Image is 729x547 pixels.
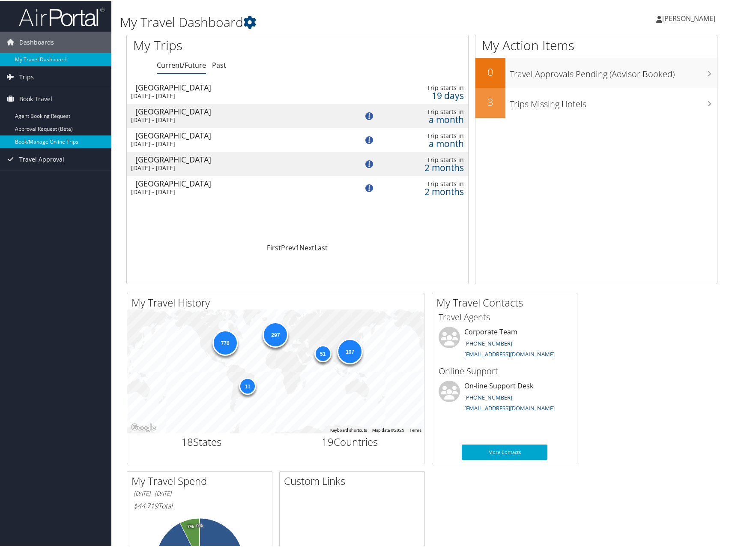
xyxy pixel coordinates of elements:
[19,6,105,26] img: airportal-logo.png
[131,91,341,99] div: [DATE] - [DATE]
[365,111,373,119] img: alert-flat-solid-info.png
[282,433,418,448] h2: Countries
[131,187,341,195] div: [DATE] - [DATE]
[135,106,345,114] div: [GEOGRAPHIC_DATA]
[382,162,464,170] div: 2 months
[475,35,717,53] h1: My Action Items
[135,130,345,138] div: [GEOGRAPHIC_DATA]
[129,421,158,432] a: Open this area in Google Maps (opens a new window)
[281,242,296,251] a: Prev
[296,242,299,251] a: 1
[656,4,724,30] a: [PERSON_NAME]
[212,329,238,355] div: 770
[135,154,345,162] div: [GEOGRAPHIC_DATA]
[464,338,512,346] a: [PHONE_NUMBER]
[462,443,547,459] a: More Contacts
[196,522,203,527] tspan: 0%
[409,427,421,431] a: Terms (opens in new tab)
[299,242,314,251] a: Next
[662,12,715,22] span: [PERSON_NAME]
[439,364,571,376] h3: Online Support
[434,325,575,361] li: Corporate Team
[131,139,341,147] div: [DATE] - [DATE]
[134,433,269,448] h2: States
[475,87,717,117] a: 3Trips Missing Hotels
[134,488,266,496] h6: [DATE] - [DATE]
[475,57,717,87] a: 0Travel Approvals Pending (Advisor Booked)
[133,35,320,53] h1: My Trips
[365,159,373,167] img: alert-flat-solid-info.png
[330,426,367,432] button: Keyboard shortcuts
[19,87,52,108] span: Book Travel
[365,135,373,143] img: alert-flat-solid-info.png
[382,83,464,90] div: Trip starts in
[436,294,577,309] h2: My Travel Contacts
[382,186,464,194] div: 2 months
[19,147,64,169] span: Travel Approval
[212,59,226,69] a: Past
[382,107,464,114] div: Trip starts in
[131,163,341,171] div: [DATE] - [DATE]
[464,392,512,400] a: [PHONE_NUMBER]
[510,93,717,109] h3: Trips Missing Hotels
[464,403,555,411] a: [EMAIL_ADDRESS][DOMAIN_NAME]
[135,178,345,186] div: [GEOGRAPHIC_DATA]
[382,179,464,186] div: Trip starts in
[434,379,575,415] li: On-line Support Desk
[382,114,464,122] div: a month
[181,433,193,448] span: 18
[382,138,464,146] div: a month
[239,376,256,394] div: 11
[284,472,424,487] h2: Custom Links
[322,433,334,448] span: 19
[120,12,523,30] h1: My Travel Dashboard
[134,500,158,509] span: $44,719
[510,63,717,79] h3: Travel Approvals Pending (Advisor Booked)
[187,523,194,528] tspan: 7%
[129,421,158,432] img: Google
[464,349,555,357] a: [EMAIL_ADDRESS][DOMAIN_NAME]
[475,93,505,108] h2: 3
[382,90,464,98] div: 19 days
[382,131,464,138] div: Trip starts in
[267,242,281,251] a: First
[131,294,424,309] h2: My Travel History
[382,155,464,162] div: Trip starts in
[157,59,206,69] a: Current/Future
[131,472,272,487] h2: My Travel Spend
[131,115,341,123] div: [DATE] - [DATE]
[263,321,288,346] div: 297
[134,500,266,509] h6: Total
[372,427,404,431] span: Map data ©2025
[337,337,363,363] div: 107
[314,242,328,251] a: Last
[135,82,345,90] div: [GEOGRAPHIC_DATA]
[365,183,373,191] img: alert-flat-solid-info.png
[439,310,571,322] h3: Travel Agents
[19,30,54,52] span: Dashboards
[475,63,505,78] h2: 0
[19,65,34,87] span: Trips
[314,343,331,361] div: 51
